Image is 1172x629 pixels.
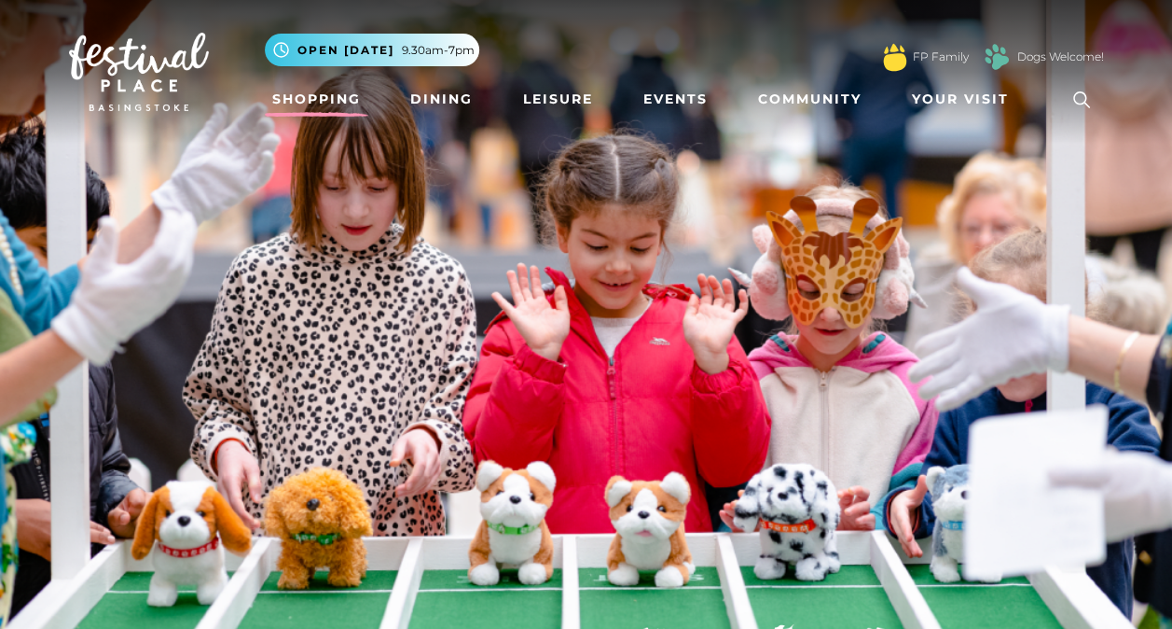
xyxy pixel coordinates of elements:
img: Festival Place Logo [69,33,209,111]
button: Open [DATE] 9.30am-7pm [265,34,479,66]
a: Dogs Welcome! [1017,49,1104,65]
span: 9.30am-7pm [402,42,475,59]
a: Dining [403,82,480,117]
span: Your Visit [912,90,1009,109]
a: Events [636,82,715,117]
a: FP Family [913,49,969,65]
a: Shopping [265,82,368,117]
span: Open [DATE] [297,42,394,59]
a: Community [751,82,869,117]
a: Your Visit [904,82,1026,117]
a: Leisure [516,82,600,117]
